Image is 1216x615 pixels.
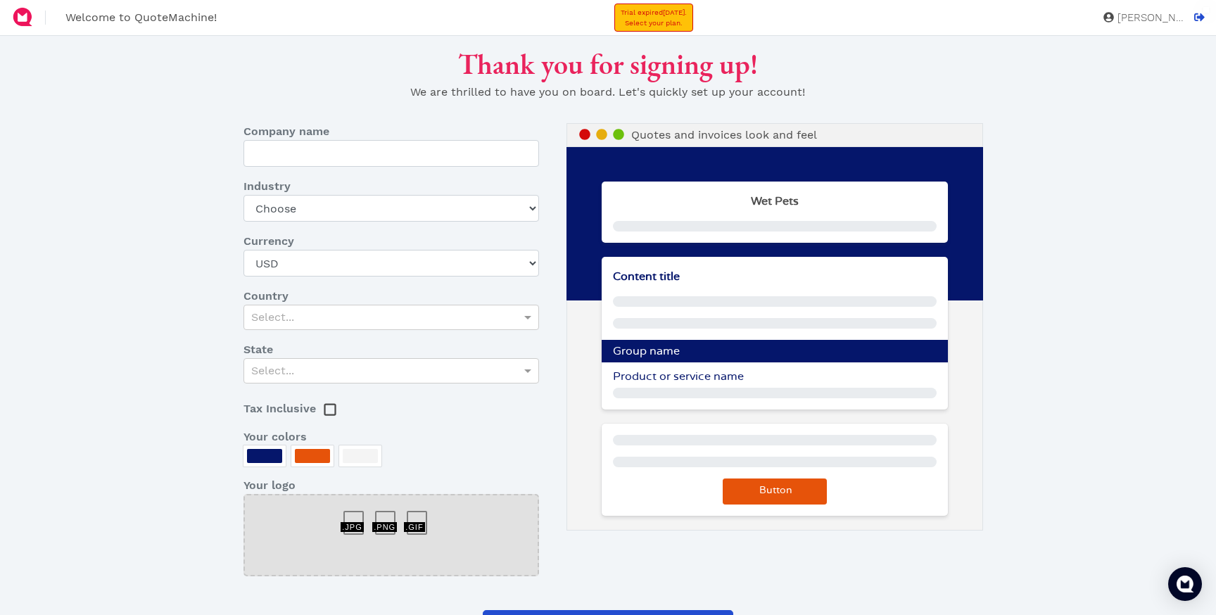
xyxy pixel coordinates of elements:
span: State [243,341,273,358]
span: Welcome to QuoteMachine! [65,11,217,24]
span: Industry [243,178,291,195]
div: Select... [244,359,538,383]
span: We are thrilled to have you on board. Let's quickly set up your account! [410,85,805,99]
span: [PERSON_NAME] [1114,13,1184,23]
span: Product or service name [613,371,744,382]
div: Select... [244,305,538,329]
span: Trial expired . Select your plan. [621,8,687,27]
div: Quotes and invoices look and feel [566,123,983,147]
span: Country [243,288,289,305]
span: Tax Inclusive [243,402,316,415]
a: Trial expired[DATE].Select your plan. [614,4,693,32]
span: Company name [243,123,329,140]
span: Group name [613,345,680,357]
strong: Wet Pets [751,196,799,207]
button: Button [723,478,827,505]
span: Thank you for signing up! [458,46,758,82]
span: Button [757,486,792,495]
div: Open Intercom Messenger [1168,567,1202,601]
span: Currency [243,233,294,250]
span: Your colors [243,429,307,445]
span: [DATE] [663,8,685,16]
img: QuoteM_icon_flat.png [11,6,34,28]
span: Your logo [243,477,296,494]
span: Content title [613,271,680,282]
